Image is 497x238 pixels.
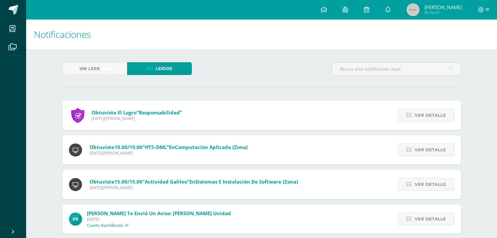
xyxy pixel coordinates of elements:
span: [DATE][PERSON_NAME] [91,116,182,121]
span: Ver detalle [415,144,446,156]
span: "HT5-DML" [142,144,169,150]
span: Obtuviste en [90,178,298,185]
span: Mi Perfil [424,10,462,15]
span: (615) [103,63,113,75]
span: "Actividad Galileo" [142,178,190,185]
span: Ver detalle [415,213,446,225]
span: Sin leer [79,63,100,75]
a: Leídos [127,62,192,75]
span: 15.00/15.00 [114,178,142,185]
input: Busca una notificación aquí [332,63,461,75]
span: Leídos [156,63,172,75]
p: Cuarto Bachillerato 'A' [87,223,129,228]
span: [DATE][PERSON_NAME] [90,150,248,156]
span: [DATE] [87,216,231,222]
a: Sin leer(615) [62,62,127,75]
span: "Responsabilidad" [137,109,182,116]
span: Ver detalle [415,178,446,190]
span: [PERSON_NAME] te envió un aviso: [PERSON_NAME] Unidad [87,210,231,216]
span: Notificaciones [34,28,91,40]
span: Ver detalle [415,109,446,121]
span: Sistemas e Instalación de Software (Zona) [195,178,298,185]
span: Obtuviste en [90,144,248,150]
span: Computación Aplicada (Zona) [175,144,248,150]
span: Obtuviste el logro [91,109,182,116]
img: 45x45 [406,3,420,16]
span: [PERSON_NAME] [424,4,462,10]
span: [DATE][PERSON_NAME] [90,185,298,190]
img: 9fa0c54c0c68d676f2f0303209928c54.png [69,213,82,226]
span: 10.00/10.00 [114,144,142,150]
